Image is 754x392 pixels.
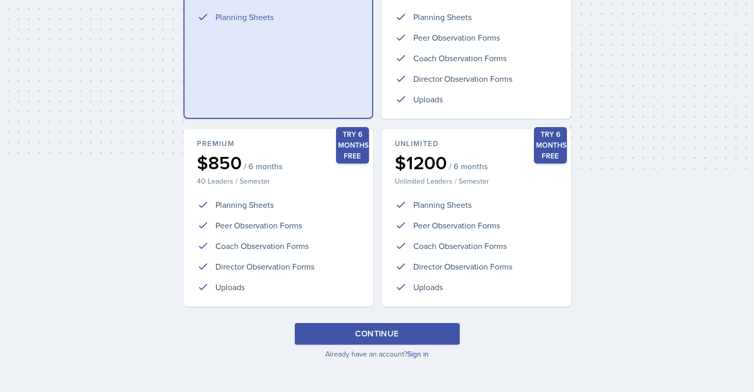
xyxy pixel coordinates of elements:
p: Uploads [413,281,443,293]
p: Already have an account? [183,349,571,359]
div: Premium [197,138,360,149]
span: / 6 months [244,161,282,171]
p: Peer Observation Forms [413,219,500,231]
p: Planning Sheets [413,11,472,23]
p: Coach Observation Forms [215,240,309,252]
div: $850 [197,153,360,172]
p: Director Observation Forms [215,260,314,273]
div: Continue [355,328,398,340]
div: Try 6 months free [336,127,369,164]
a: Sign in [407,349,429,359]
p: Coach Observation Forms [413,52,507,64]
p: Planning Sheets [413,199,472,211]
div: Unlimited [395,138,558,149]
p: Unlimited Leaders / Semester [395,176,558,186]
button: Continue [295,323,460,345]
span: / 6 months [449,161,488,171]
div: Try 6 months free [534,127,567,164]
p: Planning Sheets [215,11,274,23]
p: Director Observation Forms [413,260,512,273]
p: Coach Observation Forms [413,240,507,252]
p: Peer Observation Forms [215,219,302,231]
p: 40 Leaders / Semester [197,176,360,186]
p: Peer Observation Forms [413,31,500,44]
p: Uploads [413,93,443,105]
div: $1200 [395,153,558,172]
p: Director Observation Forms [413,73,512,85]
p: Uploads [215,281,245,293]
p: Planning Sheets [215,199,274,211]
